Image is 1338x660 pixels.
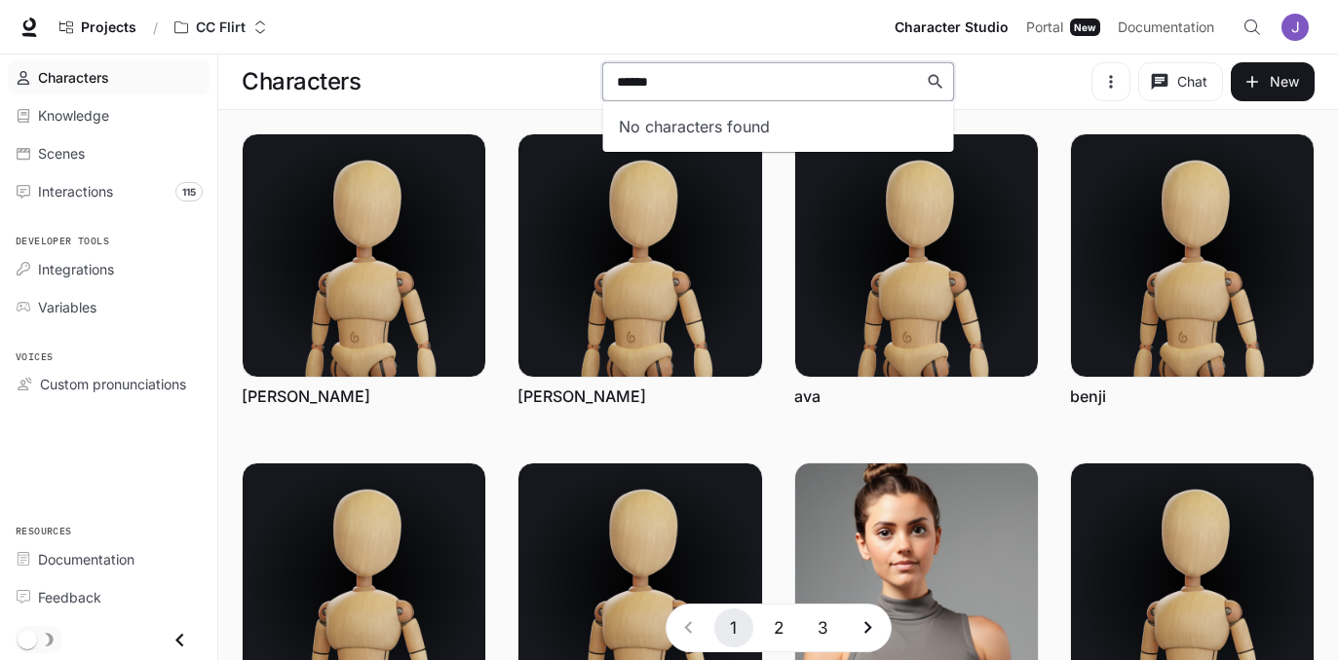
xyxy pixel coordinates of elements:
a: ava [794,385,821,407]
p: CC Flirt [196,19,246,36]
a: Documentation [1110,8,1229,47]
a: Knowledge [8,98,210,132]
a: PortalNew [1018,8,1108,47]
a: benji [1070,385,1106,407]
a: Documentation [8,542,210,576]
a: [PERSON_NAME] [517,385,646,407]
span: Characters [38,67,109,88]
span: Interactions [38,181,113,202]
button: Go to page 3 [804,608,843,647]
span: Dark mode toggle [18,628,37,649]
a: Go to projects [51,8,145,47]
img: User avatar [1281,14,1309,41]
button: page 1 [714,608,753,647]
span: Feedback [38,587,101,607]
a: Character Studio [887,8,1016,47]
div: / [145,18,166,38]
img: benji [1071,134,1314,377]
a: Integrations [8,252,210,286]
span: Documentation [1118,16,1214,40]
button: Go to page 2 [759,608,798,647]
button: Close drawer [158,620,202,660]
span: Custom pronunciations [40,374,186,394]
button: User avatar [1276,8,1315,47]
img: arlo [243,134,485,377]
button: New [1231,62,1315,101]
a: Scenes [8,136,210,170]
span: Projects [81,19,136,36]
nav: pagination navigation [666,604,892,652]
span: 115 [175,182,203,202]
span: Variables [38,297,96,317]
div: New [1070,18,1100,36]
div: No characters found [603,101,954,152]
span: Portal [1026,16,1063,40]
a: Characters [8,60,210,94]
a: Variables [8,290,210,324]
button: Go to next page [849,608,888,647]
h1: Characters [242,62,361,101]
a: Feedback [8,580,210,614]
button: Chat [1138,62,1223,101]
span: Knowledge [38,105,109,126]
span: Scenes [38,143,85,164]
button: Open workspace menu [166,8,276,47]
button: Open Command Menu [1233,8,1272,47]
span: Character Studio [895,16,1009,40]
span: Integrations [38,259,114,279]
a: Interactions [8,174,210,208]
a: Custom pronunciations [8,367,210,401]
a: [PERSON_NAME] [242,385,370,407]
span: Documentation [38,549,134,569]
